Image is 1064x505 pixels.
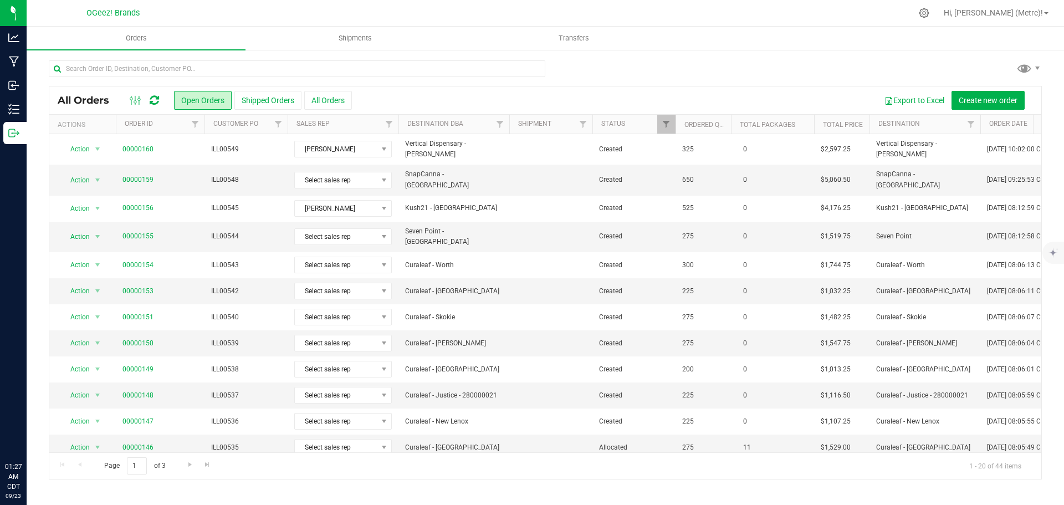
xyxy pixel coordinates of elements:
span: [DATE] 10:02:00 CDT [987,144,1049,155]
span: select [91,335,105,351]
span: 300 [682,260,694,271]
span: 0 [738,335,753,351]
span: ILL00542 [211,286,281,297]
span: Created [599,416,669,427]
span: ILL00548 [211,175,281,185]
span: 275 [682,312,694,323]
a: Orders [27,27,245,50]
span: Action [60,414,90,429]
a: 00000156 [122,203,154,213]
span: Action [60,201,90,216]
span: Created [599,260,669,271]
span: Curaleaf - Skokie [876,312,974,323]
span: Created [599,390,669,401]
a: Filter [269,115,288,134]
span: Curaleaf - [PERSON_NAME] [405,338,503,349]
span: Select sales rep [295,414,377,429]
span: Select sales rep [295,440,377,455]
a: Customer PO [213,120,258,127]
inline-svg: Inbound [8,80,19,91]
span: Action [60,229,90,244]
span: Curaleaf - [GEOGRAPHIC_DATA] [405,442,503,453]
span: Created [599,175,669,185]
span: Created [599,364,669,375]
span: Kush21 - [GEOGRAPHIC_DATA] [876,203,974,213]
span: Action [60,172,90,188]
span: Transfers [544,33,604,43]
span: Curaleaf - [GEOGRAPHIC_DATA] [876,286,974,297]
span: [DATE] 09:25:53 CDT [987,175,1049,185]
span: Action [60,141,90,157]
span: Created [599,338,669,349]
span: 0 [738,228,753,244]
a: 00000148 [122,390,154,401]
span: Select sales rep [295,229,377,244]
a: Filter [962,115,980,134]
a: Go to the last page [199,457,216,472]
a: Filter [657,115,676,134]
a: Shipment [518,120,551,127]
span: 0 [738,200,753,216]
div: Actions [58,121,111,129]
button: Shipped Orders [234,91,301,110]
span: Select sales rep [295,335,377,351]
div: Manage settings [917,8,931,18]
span: Curaleaf - [GEOGRAPHIC_DATA] [405,286,503,297]
span: Created [599,144,669,155]
a: 00000159 [122,175,154,185]
span: Action [60,387,90,403]
span: $2,597.25 [821,144,851,155]
span: Curaleaf - Justice - 280000021 [876,390,974,401]
span: Curaleaf - [GEOGRAPHIC_DATA] [405,364,503,375]
span: $1,032.25 [821,286,851,297]
span: 275 [682,231,694,242]
a: Filter [574,115,592,134]
span: ILL00545 [211,203,281,213]
a: 00000147 [122,416,154,427]
span: 0 [738,141,753,157]
span: Action [60,283,90,299]
span: Allocated [599,442,669,453]
a: Go to the next page [182,457,198,472]
a: 00000150 [122,338,154,349]
span: Seven Point - [GEOGRAPHIC_DATA] [405,226,503,247]
a: Order ID [125,120,153,127]
span: $1,519.75 [821,231,851,242]
span: 0 [738,387,753,404]
span: Created [599,286,669,297]
button: All Orders [304,91,352,110]
a: 00000151 [122,312,154,323]
span: Select sales rep [295,361,377,377]
a: 00000153 [122,286,154,297]
span: 525 [682,203,694,213]
span: Curaleaf - [PERSON_NAME] [876,338,974,349]
span: select [91,141,105,157]
span: Vertical Dispensary - [PERSON_NAME] [405,139,503,160]
span: Hi, [PERSON_NAME] (Metrc)! [944,8,1043,17]
span: [DATE] 08:05:49 CDT [987,442,1049,453]
a: Status [601,120,625,127]
span: [DATE] 08:06:01 CDT [987,364,1049,375]
span: Curaleaf - Worth [876,260,974,271]
a: Total Packages [740,121,795,129]
span: Curaleaf - New Lenox [876,416,974,427]
span: select [91,387,105,403]
input: 1 [127,457,147,475]
span: select [91,309,105,325]
span: $1,013.25 [821,364,851,375]
span: 0 [738,309,753,325]
iframe: Resource center [11,416,44,450]
span: 0 [738,361,753,378]
span: 275 [682,338,694,349]
span: Select sales rep [295,387,377,403]
span: OGeez! Brands [86,8,140,18]
span: Select sales rep [295,283,377,299]
a: Transfers [464,27,683,50]
p: 09/23 [5,492,22,500]
span: select [91,229,105,244]
span: ILL00539 [211,338,281,349]
span: 11 [738,440,756,456]
span: $1,107.25 [821,416,851,427]
span: Curaleaf - [GEOGRAPHIC_DATA] [876,364,974,375]
span: [PERSON_NAME] [295,201,377,216]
